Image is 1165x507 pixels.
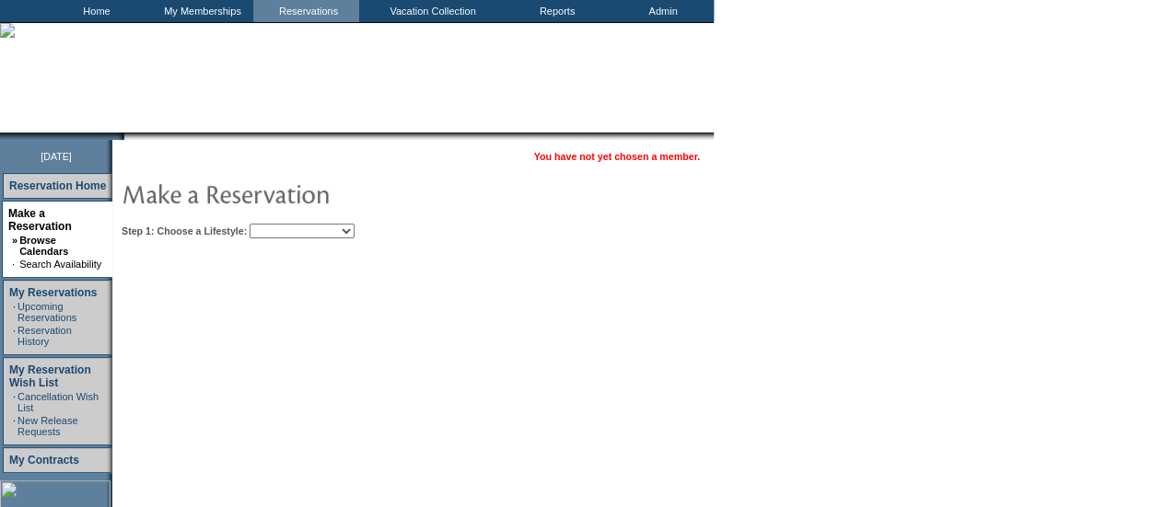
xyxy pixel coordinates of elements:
a: My Reservation Wish List [9,363,91,389]
td: · [12,259,17,270]
img: promoShadowLeftCorner.gif [118,133,124,140]
a: Upcoming Reservations [17,301,76,323]
a: Reservation Home [9,179,106,192]
td: · [13,415,16,437]
span: You have not yet chosen a member. [534,151,700,162]
a: My Contracts [9,454,79,467]
a: Make a Reservation [8,207,72,233]
b: » [12,235,17,246]
td: · [13,301,16,323]
span: [DATE] [41,151,72,162]
a: Search Availability [19,259,101,270]
td: · [13,391,16,413]
a: Reservation History [17,325,72,347]
a: New Release Requests [17,415,77,437]
a: Browse Calendars [19,235,68,257]
a: My Reservations [9,286,97,299]
img: blank.gif [124,133,126,140]
b: Step 1: Choose a Lifestyle: [122,225,247,236]
img: pgTtlMakeReservation.gif [122,175,490,212]
a: Cancellation Wish List [17,391,99,413]
td: · [13,325,16,347]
